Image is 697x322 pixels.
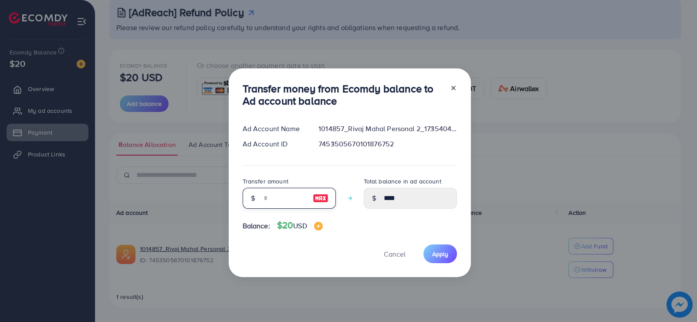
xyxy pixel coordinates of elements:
[364,177,441,186] label: Total balance in ad account
[314,222,323,230] img: image
[236,124,312,134] div: Ad Account Name
[236,139,312,149] div: Ad Account ID
[313,193,328,203] img: image
[384,249,406,259] span: Cancel
[311,124,464,134] div: 1014857_Rivaj Mahal Personal 2_1735404529188
[243,221,270,231] span: Balance:
[293,221,307,230] span: USD
[277,220,323,231] h4: $20
[243,177,288,186] label: Transfer amount
[432,250,448,258] span: Apply
[423,244,457,263] button: Apply
[373,244,416,263] button: Cancel
[311,139,464,149] div: 7453505670101876752
[243,82,443,108] h3: Transfer money from Ecomdy balance to Ad account balance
